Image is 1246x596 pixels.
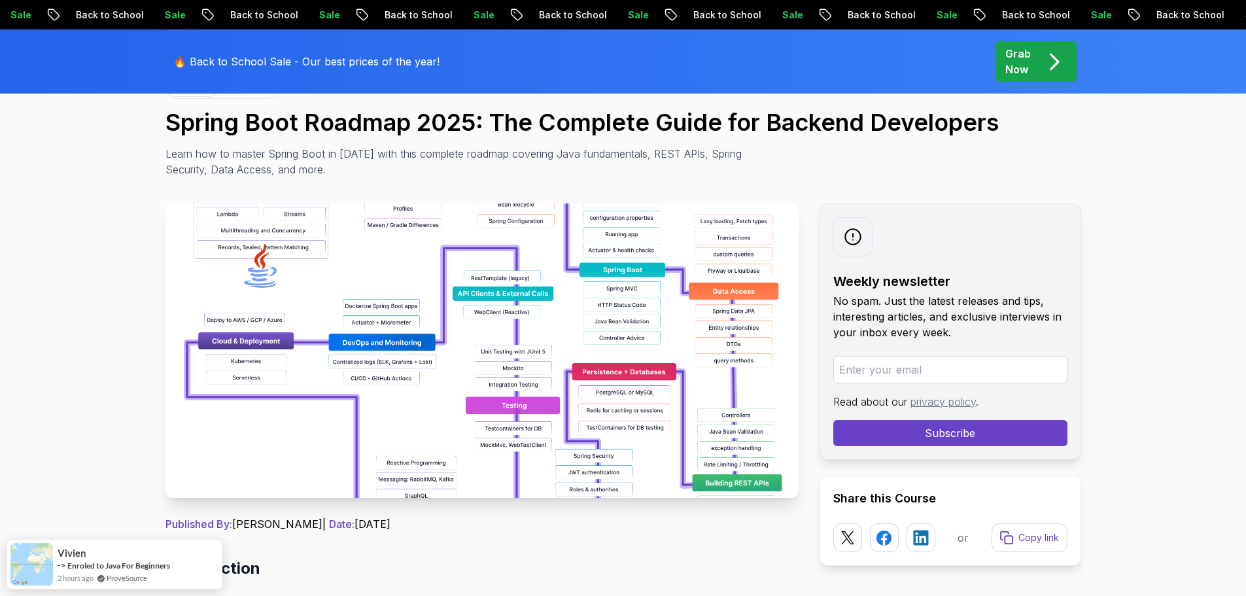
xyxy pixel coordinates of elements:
p: Back to School [1146,9,1235,22]
a: privacy policy [910,395,976,408]
p: Back to School [683,9,772,22]
p: Sale [1081,9,1122,22]
p: Grab Now [1005,46,1031,77]
span: -> [58,560,66,570]
p: Sale [463,9,505,22]
p: or [958,530,969,546]
a: ProveSource [107,572,147,584]
p: Back to School [528,9,617,22]
p: Back to School [374,9,463,22]
p: No spam. Just the latest releases and tips, interesting articles, and exclusive interviews in you... [833,293,1067,340]
p: Sale [309,9,351,22]
span: Published By: [165,517,232,531]
p: Sale [772,9,814,22]
button: Subscribe [833,420,1067,446]
p: Copy link [1018,531,1059,544]
p: Back to School [837,9,926,22]
h2: Introduction [165,558,799,579]
p: Sale [617,9,659,22]
p: Back to School [992,9,1081,22]
h2: Weekly newsletter [833,272,1067,290]
a: Enroled to Java For Beginners [67,561,170,570]
p: Sale [926,9,968,22]
p: Read about our . [833,394,1067,410]
p: Learn how to master Spring Boot in [DATE] with this complete roadmap covering Java fundamentals, ... [165,146,752,177]
h2: Share this Course [833,489,1067,508]
img: Spring Boot Roadmap 2025: The Complete Guide for Backend Developers thumbnail [165,203,799,498]
img: provesource social proof notification image [10,543,53,586]
button: Copy link [992,523,1067,552]
span: Date: [329,517,355,531]
input: Enter your email [833,356,1067,383]
p: Back to School [220,9,309,22]
span: Vivien [58,548,86,559]
p: Sale [154,9,196,22]
p: Back to School [65,9,154,22]
p: [PERSON_NAME] | [DATE] [165,516,799,532]
span: 2 hours ago [58,572,94,584]
h1: Spring Boot Roadmap 2025: The Complete Guide for Backend Developers [165,109,1081,135]
p: 🔥 Back to School Sale - Our best prices of the year! [173,54,440,69]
